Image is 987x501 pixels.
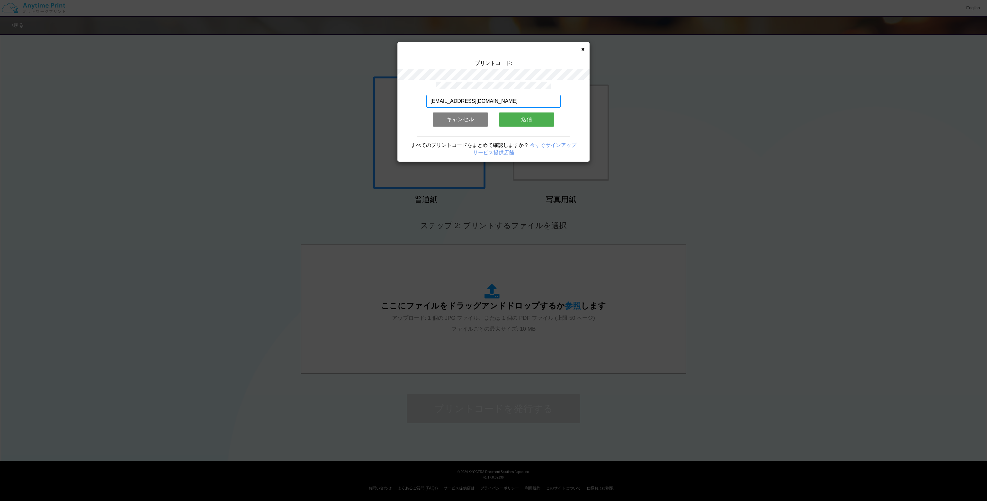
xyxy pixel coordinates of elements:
a: サービス提供店舗 [473,150,514,155]
button: 送信 [499,112,554,127]
button: キャンセル [433,112,488,127]
input: メールアドレス [426,95,561,108]
span: すべてのプリントコードをまとめて確認しますか？ [411,142,529,148]
a: 今すぐサインアップ [530,142,576,148]
span: プリントコード: [475,60,512,66]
